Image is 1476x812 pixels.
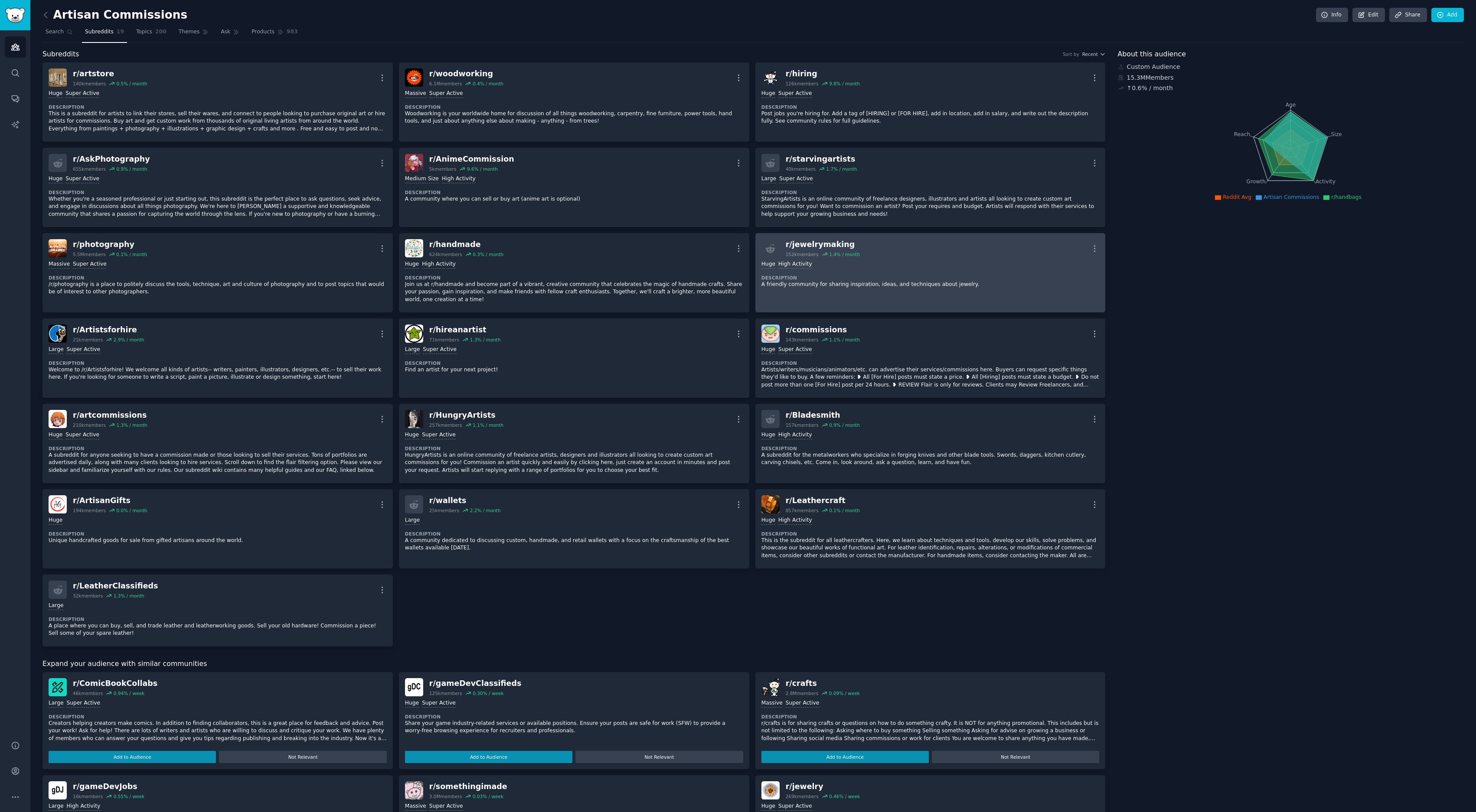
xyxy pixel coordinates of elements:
div: r/ Bladesmith [786,410,860,421]
div: Large [761,175,776,183]
div: 157k members [786,422,819,428]
div: Huge [49,90,62,98]
div: r/ AskPhotography [73,154,150,165]
div: Huge [761,431,775,439]
dt: Description [405,531,743,537]
span: Expand your audience with similar communities [42,659,207,669]
a: hiringr/hiring126kmembers9.8% / monthHugeSuper ActiveDescriptionPost jobs you're hiring for. Add ... [755,62,1106,142]
p: Whether you're a seasoned professional or just starting out, this subreddit is the perfect place ... [49,195,387,218]
p: HungryArtists is an online community of freelance artists, designers and illustrators all looking... [405,451,743,474]
dt: Description [405,189,743,195]
div: 126k members [786,81,819,87]
div: 210k members [73,422,106,428]
div: Large [49,346,63,354]
div: Sort by [1063,51,1079,57]
img: photography [49,239,67,257]
a: ArtisanGiftsr/ArtisanGifts194kmembers0.0% / monthHugeDescriptionUnique handcrafted goods for sale... [42,489,393,568]
div: Large [49,699,63,708]
dt: Description [761,275,1100,281]
img: hireanartist [405,325,423,343]
a: r/jewelrymaking152kmembers1.4% / monthHugeHigh ActivityDescriptionA friendly community for sharin... [755,233,1106,312]
img: woodworking [405,68,423,87]
div: r/ artstore [73,68,147,79]
div: r/ AnimeCommission [429,154,514,165]
div: 1.3 % / month [114,593,144,599]
a: r/wallets25kmembers2.2% / monthLargeDescriptionA community dedicated to discussing custom, handma... [399,489,749,568]
span: Artisan Commissions [1264,194,1319,200]
div: ↑ 0.6 % / month [1127,84,1173,93]
div: r/ gameDevClassifieds [429,678,522,689]
div: r/ jewelrymaking [786,239,860,250]
div: Massive [405,90,426,98]
dt: Description [49,714,387,720]
dt: Description [761,445,1100,451]
tspan: Activity [1316,179,1336,185]
div: Huge [761,346,775,354]
p: A community where you can sell or buy art (anime art is optional) [405,195,743,203]
div: 1.1 % / month [473,422,503,428]
div: High Activity [778,431,812,439]
div: r/ crafts [786,678,860,689]
div: Huge [405,699,419,708]
a: artstorer/artstore140kmembers0.5% / monthHugeSuper ActiveDescriptionThis is a subreddit for artis... [42,62,393,142]
a: woodworkingr/woodworking6.1Mmembers0.4% / monthMassiveSuper ActiveDescriptionWoodworking is your ... [399,62,749,142]
img: hiring [761,68,780,87]
a: Products983 [248,25,300,43]
p: A subreddit for the metalworkers who specialize in forging knives and other blade tools. Swords, ... [761,451,1100,467]
div: 1.3 % / month [470,337,501,343]
a: AnimeCommissionr/AnimeCommission5kmembers9.6% / monthMedium SizeHigh ActivityDescriptionA communi... [399,148,749,227]
div: r/ woodworking [429,68,503,79]
div: 16k members [73,793,103,799]
a: Artistsforhirer/Artistsforhire21kmembers2.9% / monthLargeSuper ActiveDescriptionWelcome to /r/Art... [42,318,393,398]
a: Subreddits19 [82,25,127,43]
button: Not Relevant [219,751,386,763]
a: r/starvingartists40kmembers1.7% / monthLargeSuper ActiveDescriptionStarvingArtists is an online c... [755,148,1106,227]
img: crafts [761,678,780,696]
a: Topics200 [133,25,170,43]
div: 25k members [429,507,459,513]
a: Search [42,25,76,43]
div: 0.55 % / week [114,793,144,799]
div: 125k members [429,690,462,696]
p: Share your game industry-related services or available positions. Ensure your posts are safe for ... [405,720,743,735]
div: 0.46 % / week [829,793,860,799]
tspan: Growth [1246,179,1265,185]
button: Not Relevant [932,751,1099,763]
div: 0.1 % / month [829,507,860,513]
div: 0.4 % / month [473,81,503,87]
div: Super Active [423,346,457,354]
div: 9.8 % / month [829,81,860,87]
p: A community dedicated to discussing custom, handmade, and retail wallets with a focus on the craf... [405,537,743,552]
div: Super Active [779,175,813,183]
div: 140k members [73,81,106,87]
div: 257k members [429,422,462,428]
div: r/ commissions [786,325,860,335]
a: r/AskPhotography655kmembers0.9% / monthHugeSuper ActiveDescriptionWhether you're a seasoned profe... [42,148,393,227]
dt: Description [49,531,387,537]
div: Huge [49,431,62,439]
div: r/ artcommissions [73,410,147,421]
div: r/ photography [73,239,147,250]
dt: Description [49,104,387,110]
p: Artists/writers/musicians/animators/etc. can advertise their services/commissions here. Buyers ca... [761,366,1100,389]
img: jewelry [761,781,780,799]
div: 3.0M members [429,793,462,799]
dt: Description [49,445,387,451]
div: Super Active [778,346,812,354]
a: HungryArtistsr/HungryArtists257kmembers1.1% / monthHugeSuper ActiveDescriptionHungryArtists is an... [399,404,749,483]
div: Super Active [786,699,820,708]
div: Super Active [66,346,100,354]
span: 19 [117,28,124,36]
div: r/ LeatherClassifieds [73,581,158,591]
div: High Activity [778,516,812,525]
p: Join us at r/handmade and become part of a vibrant, creative community that celebrates the magic ... [405,281,743,304]
div: 32k members [73,593,103,599]
div: Super Active [429,90,463,98]
div: 40k members [786,166,816,172]
div: 15.3M Members [1118,73,1464,82]
div: Massive [405,802,426,811]
a: Edit [1352,8,1385,23]
div: Super Active [429,802,463,811]
p: A friendly community for sharing inspiration, ideas, and techniques about jewelry. [761,281,1100,289]
div: r/ somethingimade [429,781,507,792]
